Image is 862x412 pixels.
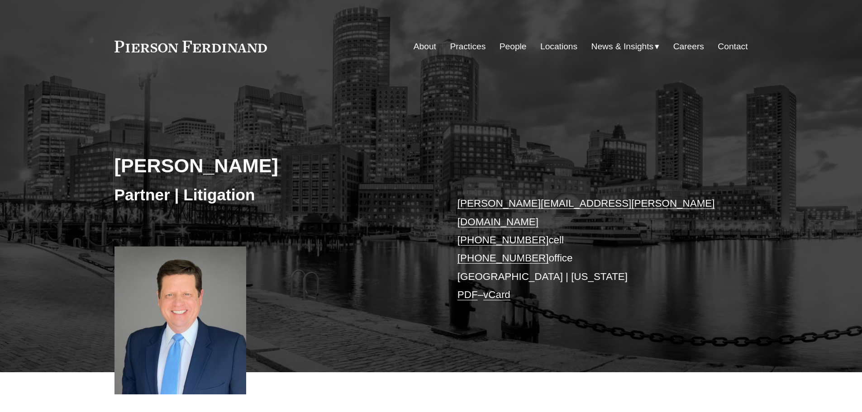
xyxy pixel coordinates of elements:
[457,289,478,300] a: PDF
[591,38,660,55] a: folder dropdown
[450,38,486,55] a: Practices
[483,289,510,300] a: vCard
[673,38,704,55] a: Careers
[114,185,431,205] h3: Partner | Litigation
[457,194,721,304] p: cell office [GEOGRAPHIC_DATA] | [US_STATE] –
[500,38,527,55] a: People
[591,39,654,55] span: News & Insights
[540,38,577,55] a: Locations
[457,234,549,246] a: [PHONE_NUMBER]
[457,198,715,227] a: [PERSON_NAME][EMAIL_ADDRESS][PERSON_NAME][DOMAIN_NAME]
[414,38,436,55] a: About
[457,252,549,264] a: [PHONE_NUMBER]
[114,154,431,177] h2: [PERSON_NAME]
[718,38,748,55] a: Contact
